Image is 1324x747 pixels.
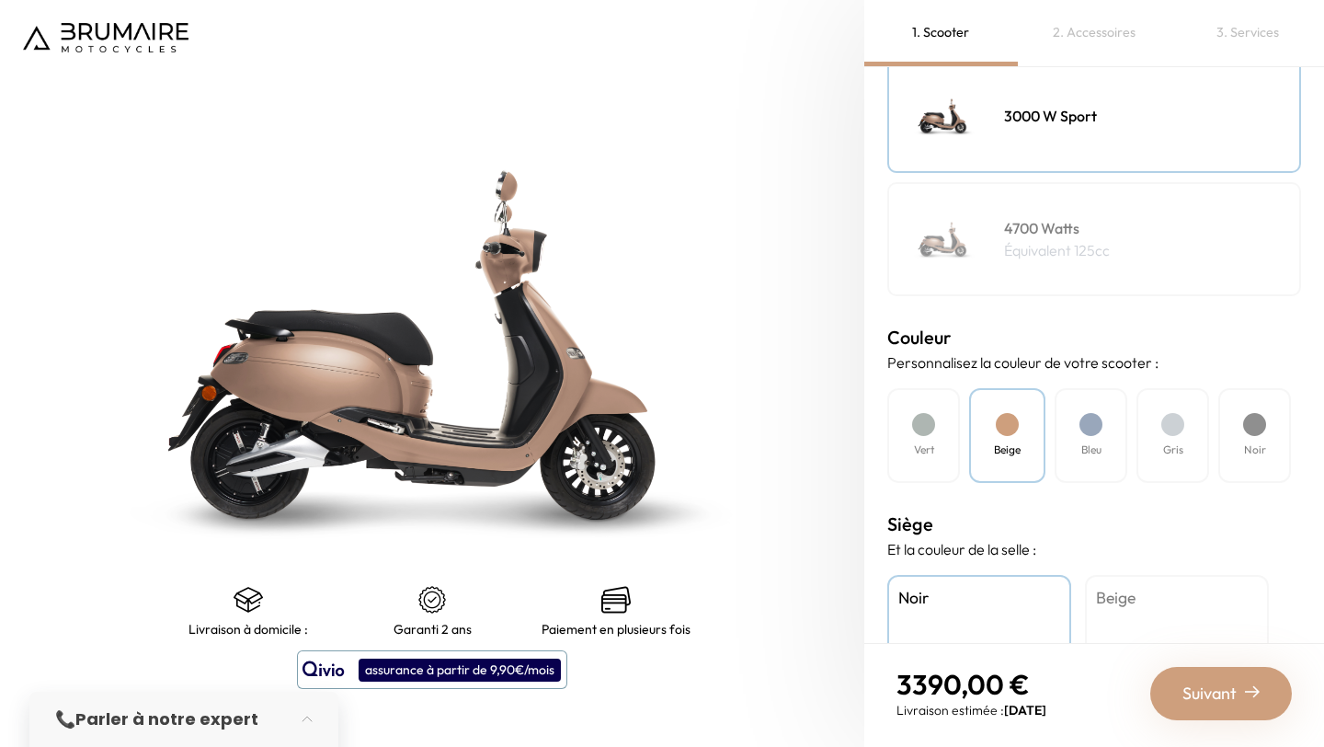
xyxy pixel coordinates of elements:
h4: Vert [914,442,934,458]
p: Paiement en plusieurs fois [542,622,691,637]
h3: Couleur [887,324,1301,351]
p: Garanti 2 ans [394,622,472,637]
img: credit-cards.png [601,585,631,615]
h4: 3000 W Sport [1004,105,1097,127]
h4: Noir [898,586,1060,610]
button: assurance à partir de 9,90€/mois [297,650,567,689]
h4: Beige [994,442,1021,458]
h4: Gris [1163,442,1183,458]
p: Personnalisez la couleur de votre scooter : [887,351,1301,373]
div: assurance à partir de 9,90€/mois [359,659,561,682]
h4: Beige [1096,586,1258,610]
img: Scooter [898,70,990,162]
p: Livraison estimée : [896,701,1046,719]
h4: 4700 Watts [1004,217,1110,239]
img: Logo de Brumaire [23,23,188,52]
p: Livraison à domicile : [188,622,308,637]
h4: Bleu [1081,442,1101,458]
p: Et la couleur de la selle : [887,538,1301,560]
img: logo qivio [302,659,345,681]
p: 3390,00 € [896,668,1046,701]
img: shipping.png [234,585,263,615]
img: Scooter [898,193,990,285]
span: Suivant [1182,681,1237,707]
p: Équivalent 125cc [1004,239,1110,261]
img: right-arrow-2.png [1245,684,1260,699]
h4: Noir [1244,442,1266,458]
span: [DATE] [1004,702,1046,718]
h3: Siège [887,511,1301,538]
img: certificat-de-garantie.png [417,585,447,615]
